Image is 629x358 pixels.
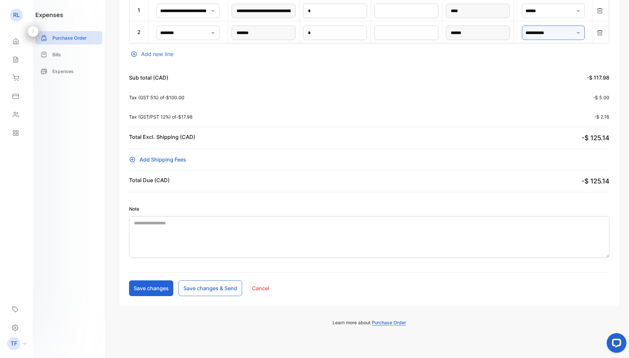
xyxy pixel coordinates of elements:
div: Add new line [129,50,609,58]
p: Total Excl. Shipping (CAD) [129,133,195,143]
button: Cancel [247,280,274,296]
td: 2 [130,21,149,43]
span: -$100.00 [164,95,184,100]
span: -$17.98 [176,114,193,120]
p: Purchase Order [52,34,86,41]
span: -$ 117.98 [587,74,609,81]
button: Save changes & Send [179,280,242,296]
span: -$ 2.16 [594,114,609,120]
p: Sub total (CAD) [129,74,168,82]
span: Add Shipping Fees [140,156,186,163]
p: Learn more about [119,319,619,326]
span: Purchase Order [372,320,406,326]
label: Note [129,205,609,212]
a: Bills [35,48,102,61]
span: Tax (GST/PST 12%) of [129,114,176,120]
p: Bills [52,51,61,58]
a: Expenses [35,65,102,78]
span: -$ 125.14 [581,134,609,142]
h1: expenses [35,10,63,19]
button: Save changes [129,280,173,296]
span: -$ 125.14 [581,177,609,185]
iframe: LiveChat chat widget [601,330,629,358]
span: -$ 5.00 [593,95,609,100]
p: Total Due (CAD) [129,176,170,184]
span: Tax (GST 5%) of [129,95,164,100]
p: Expenses [52,68,74,75]
p: RL [13,11,20,19]
p: TF [10,339,17,348]
a: Purchase Order [35,31,102,45]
